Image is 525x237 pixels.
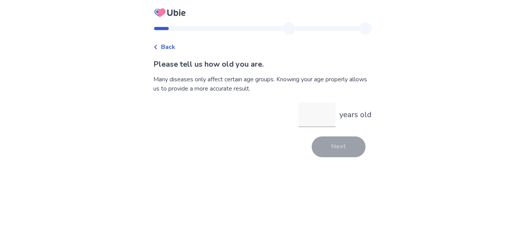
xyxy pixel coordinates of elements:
[153,75,372,93] div: Many diseases only affect certain age groups. Knowing your age properly allows us to provide a mo...
[299,103,336,127] input: years old
[339,109,372,121] p: years old
[312,136,366,157] button: Next
[153,59,372,70] p: Please tell us how old you are.
[161,42,175,52] span: Back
